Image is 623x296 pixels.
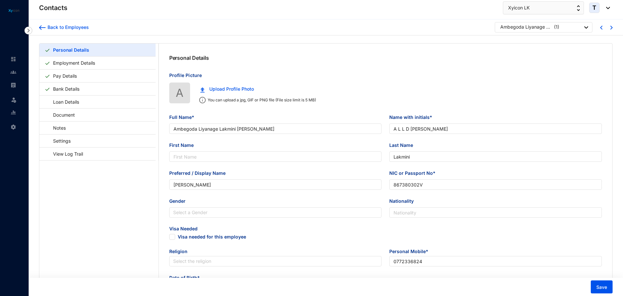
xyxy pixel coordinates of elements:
[45,121,68,135] a: Notes
[45,95,81,109] a: Loan Details
[39,25,46,30] img: arrow-backward-blue.96c47016eac47e06211658234db6edf5.svg
[178,234,246,241] span: Visa needed for this employee
[10,82,16,88] img: payroll-unselected.b590312f920e76f0c668.svg
[389,142,418,149] label: Last Name
[45,108,77,122] a: Document
[10,97,17,103] img: leave-unselected.2934df6273408c3f84d9.svg
[10,69,16,75] img: people-unselected.118708e94b43a90eceab.svg
[10,109,16,115] img: report-unselected.e6a6b4230fc7da01f883.svg
[389,123,602,134] input: Name with initials*
[169,274,204,281] label: Date of Birth*
[169,123,382,134] input: Full Name*
[591,280,613,293] button: Save
[596,284,607,290] span: Save
[592,5,596,11] span: T
[389,179,602,190] input: NIC or Passport No*
[169,198,190,205] label: Gender
[46,24,89,31] div: Back to Employees
[389,198,418,205] label: Nationality
[554,24,559,32] p: ( 1 )
[169,142,198,149] label: First Name
[584,26,588,29] img: dropdown-black.8e83cc76930a90b1a4fdb6d089b7bf3a.svg
[50,43,91,57] a: Personal Details
[39,24,89,31] a: Back to Employees
[10,124,16,130] img: settings-unselected.1febfda315e6e19643a1.svg
[7,8,21,13] img: logo
[610,26,613,30] img: chevron-right-blue.16c49ba0fe93ddb13f341d83a2dbca89.svg
[169,234,175,240] span: Visa needed for this employee
[195,83,259,96] button: Upload Profile Photo
[389,170,440,177] label: NIC or Passport No*
[199,97,206,103] img: info.ad751165ce926853d1d36026adaaebbf.svg
[176,84,183,101] span: A
[50,56,98,70] a: Employment Details
[389,151,602,162] input: Last Name
[600,26,602,30] img: chevron-left-blue.0fda5800d0a05439ff8ddef8047136d5.svg
[5,79,21,92] li: Payroll
[169,170,230,177] label: Preferred / Display Name
[50,82,82,96] a: Bank Details
[169,248,382,256] span: Religion
[200,87,205,93] img: upload.c0f81fc875f389a06f631e1c6d8834da.svg
[206,97,316,103] p: You can upload a jpg, GIF or PNG file (File size limit is 5 MB)
[5,106,21,119] li: Reports
[50,69,79,83] a: Pay Details
[5,66,21,79] li: Contacts
[508,4,530,11] span: Xyicon LK
[5,53,21,66] li: Home
[24,27,32,34] img: nav-icon-right.af6afadce00d159da59955279c43614e.svg
[209,85,254,93] span: Upload Profile Photo
[45,134,73,148] a: Settings
[389,207,602,218] input: Nationality
[10,56,16,62] img: home-unselected.a29eae3204392db15eaf.svg
[503,1,584,14] button: Xyicon LK
[169,179,382,190] input: Preferred / Display Name
[169,72,602,83] p: Profile Picture
[169,225,382,233] span: Visa Needed
[39,3,67,12] p: Contacts
[389,256,602,266] input: Enter mobile number
[169,54,209,62] p: Personal Details
[389,114,437,121] label: Name with initials*
[603,7,610,9] img: dropdown-black.8e83cc76930a90b1a4fdb6d089b7bf3a.svg
[45,147,85,161] a: View Log Trail
[500,24,552,30] div: Ambegoda Liyanage Lakmini [PERSON_NAME]
[389,248,602,256] span: Personal Mobile*
[169,114,199,121] label: Full Name*
[169,151,382,162] input: First Name
[577,5,580,11] img: up-down-arrow.74152d26bf9780fbf563ca9c90304185.svg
